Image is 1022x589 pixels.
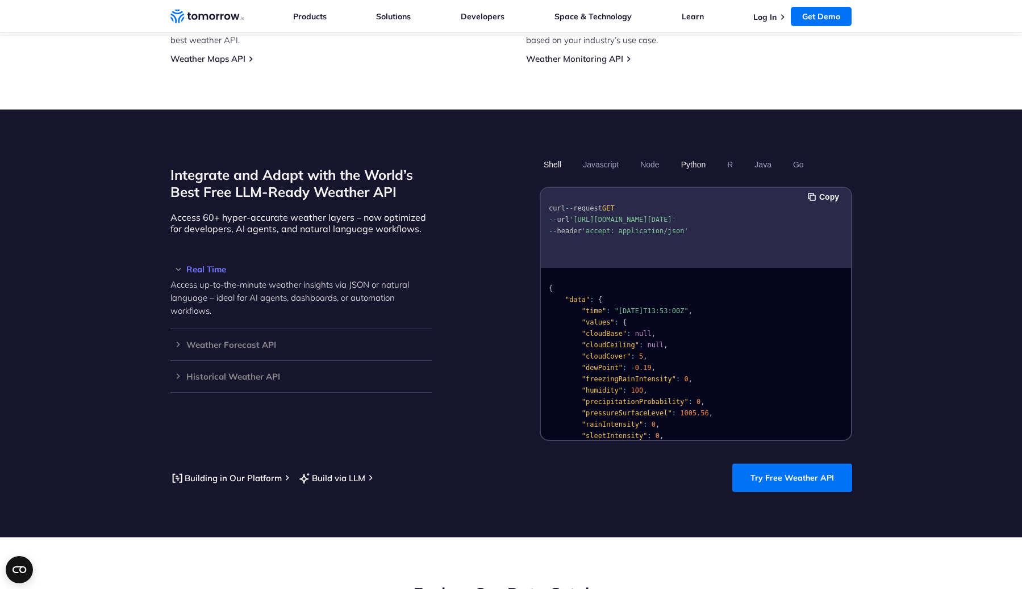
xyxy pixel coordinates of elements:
span: : [623,364,627,372]
span: 0 [651,420,655,428]
span: : [606,307,610,315]
span: "precipitationProbability" [581,398,688,406]
h3: Real Time [170,265,432,274]
h3: Historical Weather API [170,372,432,381]
span: "cloudCover" [581,352,631,360]
a: Log In [753,12,777,22]
span: , [651,364,655,372]
span: , [651,330,655,338]
a: Weather Monitoring API [526,53,623,64]
span: : [647,432,651,440]
span: 0.19 [635,364,651,372]
span: : [688,398,692,406]
span: request [573,204,602,212]
span: "dewPoint" [581,364,622,372]
a: Learn [682,11,704,22]
span: -- [565,204,573,212]
span: , [643,386,647,394]
h2: Integrate and Adapt with the World’s Best Free LLM-Ready Weather API [170,166,432,200]
p: Access up-to-the-minute weather insights via JSON or natural language – ideal for AI agents, dash... [170,278,432,317]
a: Space & Technology [554,11,632,22]
h3: Weather Forecast API [170,340,432,349]
span: 0 [696,398,700,406]
span: null [647,341,664,349]
span: "time" [581,307,606,315]
span: { [623,318,627,326]
button: Copy [808,191,842,203]
button: Go [789,155,807,174]
span: , [708,409,712,417]
button: Python [677,155,710,174]
button: Open CMP widget [6,556,33,583]
span: 5 [639,352,643,360]
button: Javascript [579,155,623,174]
span: { [549,284,553,292]
span: 100 [631,386,643,394]
button: Java [750,155,775,174]
span: : [671,409,675,417]
span: curl [549,204,565,212]
button: R [723,155,737,174]
span: url [557,216,569,224]
span: : [631,352,635,360]
span: "values" [581,318,614,326]
a: Get Demo [791,7,852,26]
a: Solutions [376,11,411,22]
span: "cloudBase" [581,330,626,338]
span: - [631,364,635,372]
span: "humidity" [581,386,622,394]
span: "cloudCeiling" [581,341,639,349]
span: "rainIntensity" [581,420,643,428]
button: Node [636,155,663,174]
span: "sleetIntensity" [581,432,647,440]
span: , [700,398,704,406]
span: -- [549,227,557,235]
a: Build via LLM [298,471,365,485]
span: "data" [565,296,589,304]
span: GET [602,204,614,212]
span: : [614,318,618,326]
span: header [557,227,581,235]
span: : [675,375,679,383]
a: Products [293,11,327,22]
button: Shell [540,155,565,174]
span: '[URL][DOMAIN_NAME][DATE]' [569,216,676,224]
span: : [643,420,647,428]
span: "freezingRainIntensity" [581,375,675,383]
span: 0 [684,375,688,383]
span: , [660,432,664,440]
span: : [590,296,594,304]
span: , [664,341,668,349]
span: { [598,296,602,304]
span: : [639,341,643,349]
span: , [688,375,692,383]
span: 1005.56 [680,409,709,417]
span: , [643,352,647,360]
a: Home link [170,8,244,25]
a: Weather Maps API [170,53,245,64]
span: -- [549,216,557,224]
span: : [623,386,627,394]
span: "[DATE]T13:53:00Z" [614,307,688,315]
a: Developers [461,11,504,22]
a: Building in Our Platform [170,471,282,485]
span: , [655,420,659,428]
span: , [688,307,692,315]
a: Try Free Weather API [732,464,852,492]
span: "pressureSurfaceLevel" [581,409,671,417]
span: 0 [655,432,659,440]
span: : [627,330,631,338]
span: 'accept: application/json' [581,227,688,235]
span: null [635,330,651,338]
p: Access 60+ hyper-accurate weather layers – now optimized for developers, AI agents, and natural l... [170,212,432,234]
